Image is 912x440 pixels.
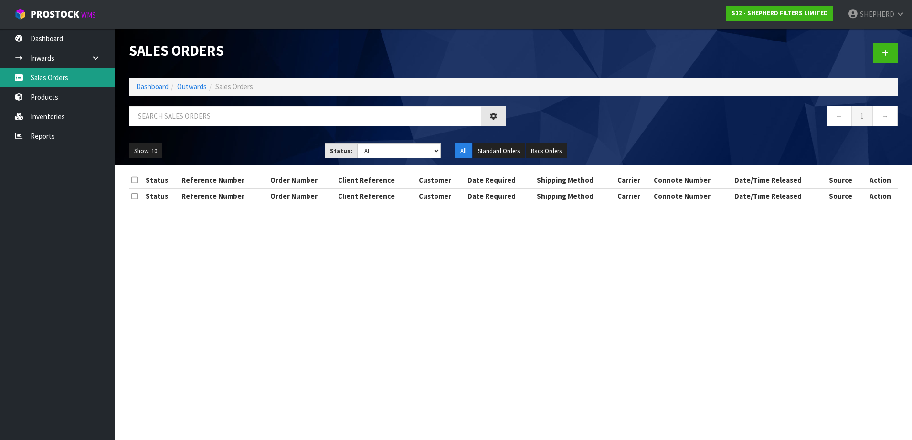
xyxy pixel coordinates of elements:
a: → [872,106,898,126]
span: Sales Orders [215,82,253,91]
img: cube-alt.png [14,8,26,20]
button: All [455,143,472,159]
th: Action [863,173,898,188]
th: Order Number [268,173,336,188]
th: Connote Number [651,173,732,188]
th: Date Required [465,188,534,204]
a: ← [827,106,852,126]
button: Standard Orders [473,143,525,159]
a: Dashboard [136,82,169,91]
a: Outwards [177,82,207,91]
strong: S12 - SHEPHERD FILTERS LIMITED [732,9,828,17]
th: Customer [416,173,465,188]
th: Reference Number [179,188,268,204]
th: Connote Number [651,188,732,204]
th: Carrier [615,188,651,204]
strong: Status: [330,147,352,155]
th: Date/Time Released [732,188,827,204]
th: Action [863,188,898,204]
span: SHEPHERD [860,10,894,19]
th: Client Reference [336,188,416,204]
a: 1 [851,106,873,126]
input: Search sales orders [129,106,481,126]
h1: Sales Orders [129,43,506,59]
th: Shipping Method [534,188,615,204]
th: Carrier [615,173,651,188]
th: Order Number [268,188,336,204]
th: Shipping Method [534,173,615,188]
th: Status [143,173,179,188]
th: Source [827,188,863,204]
th: Date/Time Released [732,173,827,188]
th: Date Required [465,173,534,188]
button: Show: 10 [129,143,162,159]
th: Source [827,173,863,188]
span: ProStock [31,8,79,20]
th: Status [143,188,179,204]
th: Reference Number [179,173,268,188]
th: Client Reference [336,173,416,188]
button: Back Orders [526,143,567,159]
nav: Page navigation [520,106,898,129]
th: Customer [416,188,465,204]
small: WMS [81,10,96,20]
